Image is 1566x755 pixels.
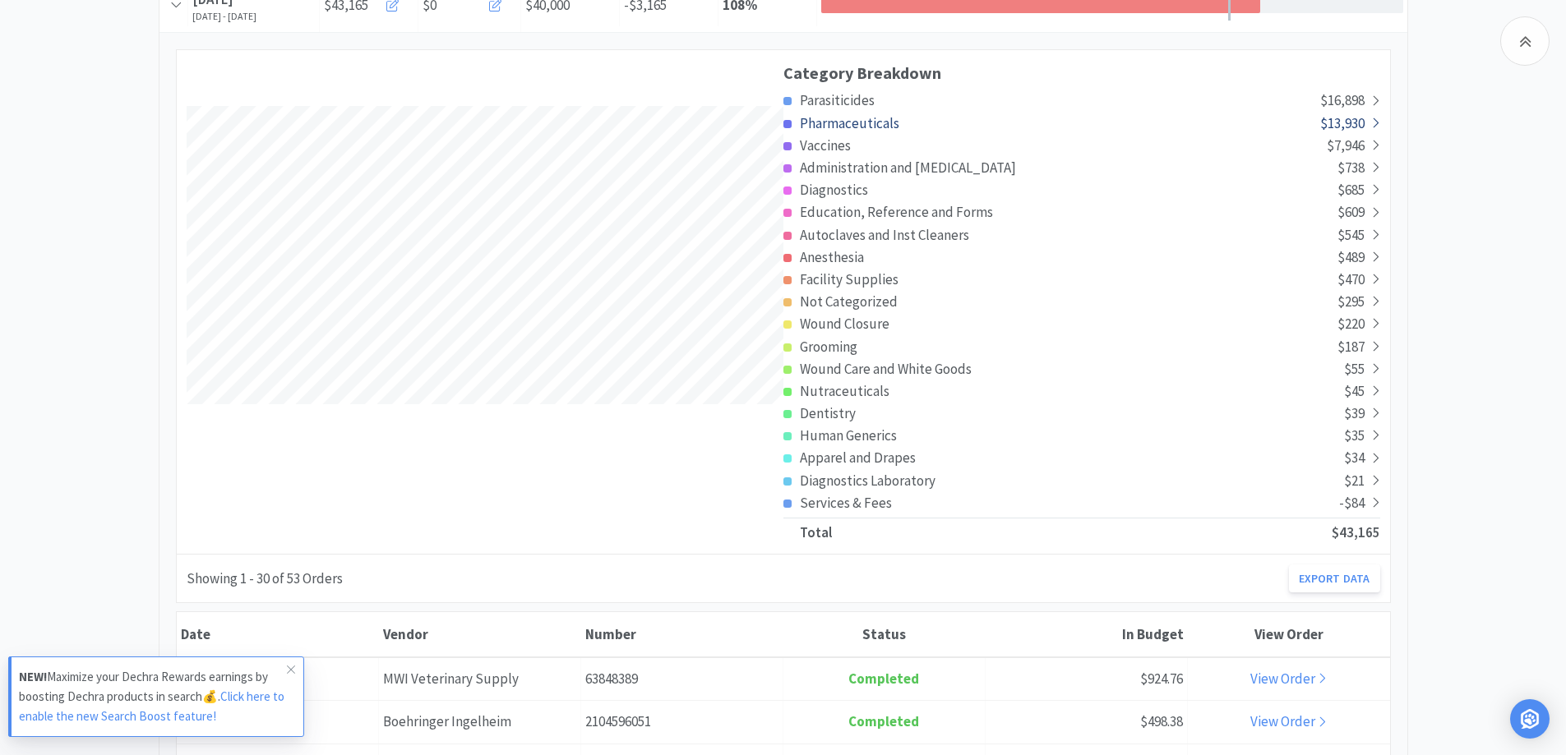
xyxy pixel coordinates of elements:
span: Vaccines [800,136,851,154]
a: Export Data [1289,564,1380,592]
span: Wound Closure [800,315,889,333]
span: Dentistry [800,404,856,422]
span: Anesthesia [800,248,864,266]
span: $21 [1344,472,1365,490]
span: Diagnostics [800,181,868,199]
span: Diagnostics Laboratory [800,472,935,490]
span: Total [800,523,832,541]
span: -$84 [1339,494,1365,512]
span: $685 [1337,181,1365,199]
span: $609 [1337,203,1365,221]
span: Wound Care and White Goods [800,360,972,378]
span: $45 [1344,382,1365,400]
span: $489 [1337,248,1365,266]
span: Not Categorized [800,292,898,311]
span: $35 [1344,426,1365,444]
span: Nutraceuticals [800,382,889,400]
span: Apparel and Drapes [800,449,916,467]
span: $7,946 [1327,136,1365,154]
div: View Order [1192,625,1386,643]
div: 2104596051 [581,701,783,743]
h3: Category Breakdown [783,60,1380,86]
div: MWI Veterinary Supply [379,658,581,700]
span: Facility Supplies [800,270,898,288]
span: Education, Reference and Forms [800,203,993,221]
span: Human Generics [800,426,897,444]
div: In Budget [990,625,1184,643]
div: Number [585,625,779,643]
a: View Order [1250,670,1327,688]
span: $545 [1337,226,1365,244]
span: Grooming [800,338,857,356]
a: View Order [1250,712,1327,730]
div: Vendor [383,625,577,643]
span: Completed [848,712,919,730]
div: Status [788,625,982,643]
span: Administration and [MEDICAL_DATA] [800,159,1016,177]
span: $187 [1337,338,1365,356]
span: $16,898 [1320,91,1365,109]
span: Pharmaceuticals [800,114,899,132]
span: $738 [1337,159,1365,177]
span: $39 [1344,404,1365,422]
div: Showing 1 - 30 of 53 Orders [187,568,343,590]
div: Boehringer Ingelheim [379,701,581,743]
span: $55 [1344,360,1365,378]
span: Autoclaves and Inst Cleaners [800,226,969,244]
span: Parasiticides [800,91,875,109]
span: $13,930 [1320,114,1365,132]
strong: NEW! [19,669,47,684]
span: $34 [1344,449,1365,467]
span: Completed [848,670,919,688]
span: $295 [1337,292,1365,311]
div: 63848389 [581,658,783,700]
div: Open Intercom Messenger [1510,699,1550,739]
span: $498.38 [1140,712,1183,730]
span: $470 [1337,270,1365,288]
div: [DATE] - [DATE] [192,11,315,22]
span: $924.76 [1140,670,1183,688]
div: Date [181,625,375,643]
span: Services & Fees [800,494,892,512]
span: $43,165 [1332,523,1380,541]
p: Maximize your Dechra Rewards earnings by boosting Dechra products in search💰. [19,667,287,726]
span: $220 [1337,315,1365,333]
